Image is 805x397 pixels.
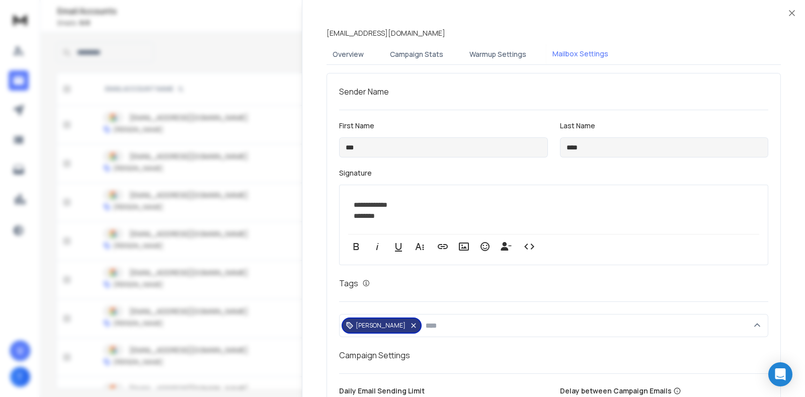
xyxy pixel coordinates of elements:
[560,386,763,396] p: Delay between Campaign Emails
[497,236,516,257] button: Insert Unsubscribe Link
[327,28,445,38] p: [EMAIL_ADDRESS][DOMAIN_NAME]
[339,122,548,129] label: First Name
[339,277,358,289] h1: Tags
[546,43,614,66] button: Mailbox Settings
[339,349,768,361] h1: Campaign Settings
[356,322,406,330] p: [PERSON_NAME]
[339,86,768,98] h1: Sender Name
[384,43,449,65] button: Campaign Stats
[768,362,792,386] div: Open Intercom Messenger
[560,122,769,129] label: Last Name
[339,170,768,177] label: Signature
[327,43,370,65] button: Overview
[347,236,366,257] button: Bold (Ctrl+B)
[520,236,539,257] button: Code View
[463,43,532,65] button: Warmup Settings
[368,236,387,257] button: Italic (Ctrl+I)
[389,236,408,257] button: Underline (Ctrl+U)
